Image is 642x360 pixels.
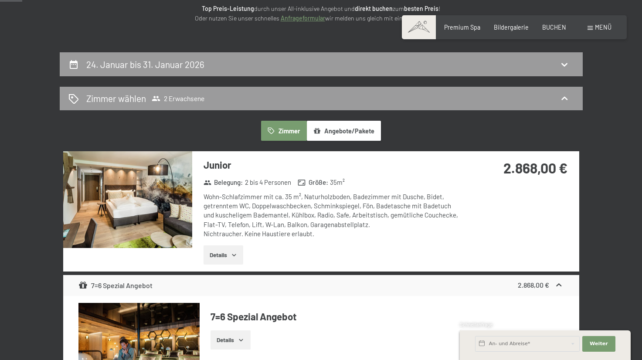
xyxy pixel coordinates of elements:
button: Angebote/Pakete [307,121,381,141]
a: BUCHEN [542,24,566,31]
strong: Top Angebot. [411,14,448,22]
span: Weiter [590,340,608,347]
a: Premium Spa [444,24,480,31]
h2: 24. Januar bis 31. Januar 2026 [86,59,204,70]
span: 2 Erwachsene [152,94,204,103]
a: Anfrageformular [281,14,325,22]
h4: 7=6 Spezial Angebot [211,310,564,323]
strong: besten Preis [404,5,438,12]
img: mss_renderimg.php [63,151,192,248]
div: 7=6 Spezial Angebot2.868,00 € [63,275,579,296]
div: Wohn-Schlafzimmer mit ca. 35 m², Naturholzboden, Badezimmer mit Dusche, Bidet, getrenntem WC, Dop... [204,192,463,238]
button: Zimmer [261,121,306,141]
button: Details [211,330,250,350]
span: 35 m² [330,178,345,187]
h3: Junior [204,158,463,172]
a: Bildergalerie [494,24,529,31]
strong: Top Preis-Leistung [202,5,254,12]
button: Weiter [582,336,615,352]
span: 1 [459,341,461,347]
strong: 2.868,00 € [503,160,567,176]
strong: 2.868,00 € [518,281,549,289]
strong: direkt buchen [355,5,393,12]
span: Menü [595,24,611,31]
span: Einwilligung Marketing* [237,200,309,209]
h2: Zimmer wählen [86,92,146,105]
strong: Belegung : [204,178,243,187]
strong: Größe : [298,178,328,187]
div: 7=6 Spezial Angebot [78,280,153,291]
button: Details [204,245,243,265]
span: 2 bis 4 Personen [245,178,291,187]
p: durch unser All-inklusive Angebot und zum ! Oder nutzen Sie unser schnelles wir melden uns gleich... [129,4,513,24]
span: Schnellanfrage [460,322,493,327]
